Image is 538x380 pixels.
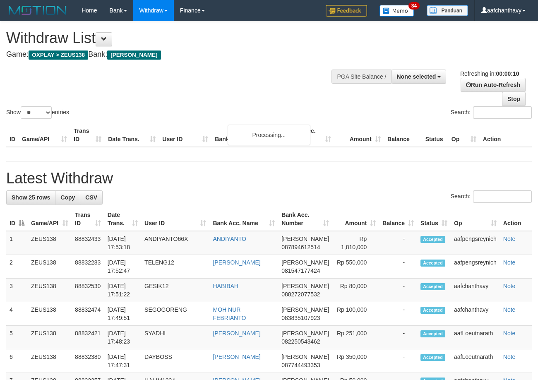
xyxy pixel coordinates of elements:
[213,330,260,337] a: [PERSON_NAME]
[281,354,329,360] span: [PERSON_NAME]
[451,190,532,203] label: Search:
[6,231,28,255] td: 1
[451,255,500,279] td: aafpengsreynich
[503,306,516,313] a: Note
[281,291,320,298] span: Copy 088272077532 to clipboard
[209,207,278,231] th: Bank Acc. Name: activate to sort column ascending
[379,302,417,326] td: -
[503,283,516,289] a: Note
[422,123,448,147] th: Status
[85,194,97,201] span: CSV
[28,231,72,255] td: ZEUS138
[28,279,72,302] td: ZEUS138
[28,255,72,279] td: ZEUS138
[278,207,332,231] th: Bank Acc. Number: activate to sort column ascending
[473,106,532,119] input: Search:
[60,194,75,201] span: Copy
[6,207,28,231] th: ID: activate to sort column descending
[420,354,445,361] span: Accepted
[460,70,519,77] span: Refreshing in:
[451,106,532,119] label: Search:
[500,207,532,231] th: Action
[379,231,417,255] td: -
[6,4,69,17] img: MOTION_logo.png
[420,236,445,243] span: Accepted
[213,354,260,360] a: [PERSON_NAME]
[326,5,367,17] img: Feedback.jpg
[451,207,500,231] th: Op: activate to sort column ascending
[28,349,72,373] td: ZEUS138
[141,207,209,231] th: User ID: activate to sort column ascending
[19,123,70,147] th: Game/API
[141,231,209,255] td: ANDIYANTO66X
[141,302,209,326] td: SEGOGORENG
[332,255,379,279] td: Rp 550,000
[213,259,260,266] a: [PERSON_NAME]
[379,207,417,231] th: Balance: activate to sort column ascending
[80,190,103,204] a: CSV
[281,330,329,337] span: [PERSON_NAME]
[28,326,72,349] td: ZEUS138
[281,267,320,274] span: Copy 081547177424 to clipboard
[6,255,28,279] td: 2
[379,349,417,373] td: -
[379,5,414,17] img: Button%20Memo.svg
[213,283,238,289] a: HABIBAH
[332,302,379,326] td: Rp 100,000
[211,123,284,147] th: Bank Acc. Name
[391,70,447,84] button: None selected
[141,279,209,302] td: GESIK12
[408,2,420,10] span: 34
[461,78,526,92] a: Run Auto-Refresh
[72,326,104,349] td: 88832421
[332,231,379,255] td: Rp 1,810,000
[281,259,329,266] span: [PERSON_NAME]
[141,326,209,349] td: SYADHI
[503,236,516,242] a: Note
[420,307,445,314] span: Accepted
[451,231,500,255] td: aafpengsreynich
[29,51,88,60] span: OXPLAY > ZEUS138
[397,73,436,80] span: None selected
[332,279,379,302] td: Rp 80,000
[70,123,105,147] th: Trans ID
[55,190,80,204] a: Copy
[228,125,310,145] div: Processing...
[104,326,141,349] td: [DATE] 17:48:23
[72,255,104,279] td: 88832283
[6,51,351,59] h4: Game: Bank:
[6,326,28,349] td: 5
[281,236,329,242] span: [PERSON_NAME]
[72,207,104,231] th: Trans ID: activate to sort column ascending
[12,194,50,201] span: Show 25 rows
[417,207,451,231] th: Status: activate to sort column ascending
[451,302,500,326] td: aafchanthavy
[28,207,72,231] th: Game/API: activate to sort column ascending
[281,315,320,321] span: Copy 083835107923 to clipboard
[281,306,329,313] span: [PERSON_NAME]
[6,123,19,147] th: ID
[72,349,104,373] td: 88832380
[6,190,55,204] a: Show 25 rows
[451,349,500,373] td: aafLoeutnarath
[420,330,445,337] span: Accepted
[6,279,28,302] td: 3
[332,207,379,231] th: Amount: activate to sort column ascending
[451,279,500,302] td: aafchanthavy
[448,123,480,147] th: Op
[104,279,141,302] td: [DATE] 17:51:22
[6,170,532,187] h1: Latest Withdraw
[281,362,320,368] span: Copy 087744493353 to clipboard
[502,92,526,106] a: Stop
[72,231,104,255] td: 88832433
[6,106,69,119] label: Show entries
[104,255,141,279] td: [DATE] 17:52:47
[379,255,417,279] td: -
[281,283,329,289] span: [PERSON_NAME]
[21,106,52,119] select: Showentries
[213,236,246,242] a: ANDIYANTO
[6,349,28,373] td: 6
[281,338,320,345] span: Copy 082250543462 to clipboard
[105,123,159,147] th: Date Trans.
[379,326,417,349] td: -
